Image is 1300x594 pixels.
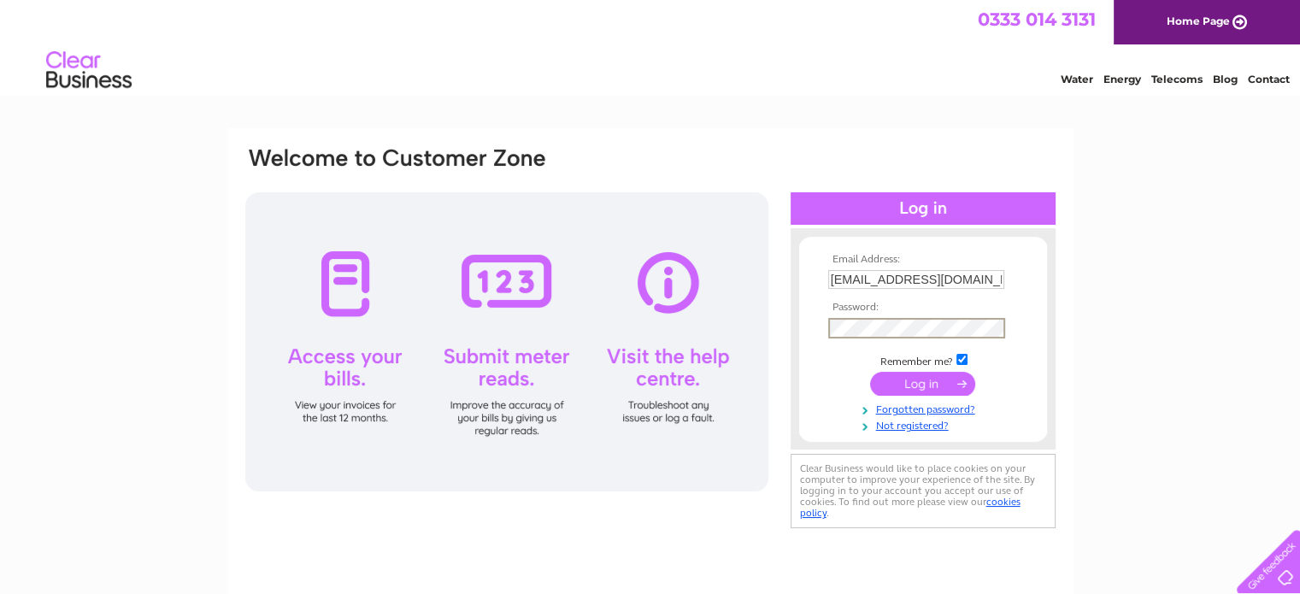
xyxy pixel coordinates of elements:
a: Not registered? [828,416,1022,432]
a: Contact [1248,73,1290,85]
input: Submit [870,372,975,396]
th: Password: [824,302,1022,314]
a: Telecoms [1151,73,1203,85]
a: Water [1061,73,1093,85]
div: Clear Business is a trading name of Verastar Limited (registered in [GEOGRAPHIC_DATA] No. 3667643... [247,9,1055,83]
th: Email Address: [824,254,1022,266]
td: Remember me? [824,351,1022,368]
a: cookies policy [800,496,1021,519]
a: Energy [1103,73,1141,85]
img: logo.png [45,44,132,97]
div: Clear Business would like to place cookies on your computer to improve your experience of the sit... [791,454,1056,528]
a: Blog [1213,73,1238,85]
a: 0333 014 3131 [978,9,1096,30]
a: Forgotten password? [828,400,1022,416]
